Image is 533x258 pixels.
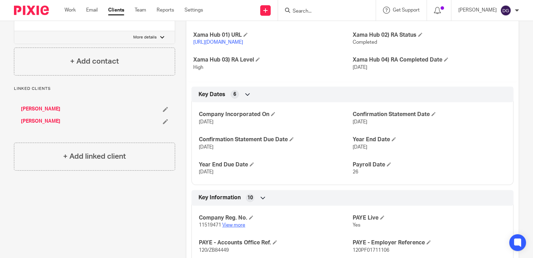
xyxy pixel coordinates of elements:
h4: Xama Hub 03) RA Level [193,56,352,64]
a: [URL][DOMAIN_NAME] [193,40,243,45]
span: [DATE] [353,120,367,124]
a: [PERSON_NAME] [21,118,60,125]
h4: Company Incorporated On [199,111,352,118]
h4: + Add contact [70,56,119,67]
h4: Confirmation Statement Due Date [199,136,352,143]
span: [DATE] [199,170,213,174]
a: Settings [185,7,203,14]
img: Pixie [14,6,49,15]
p: Linked clients [14,86,175,92]
span: Key Dates [198,91,225,98]
h4: Year End Date [353,136,506,143]
p: [PERSON_NAME] [458,7,497,14]
h4: Confirmation Statement Date [353,111,506,118]
input: Search [292,8,355,15]
a: Email [86,7,98,14]
h4: Xama Hub 02) RA Status [353,31,512,39]
span: Get Support [393,8,420,13]
span: [DATE] [199,145,213,150]
span: 26 [353,170,358,174]
span: [DATE] [199,120,213,124]
h4: Xama Hub 04) RA Completed Date [353,56,512,64]
span: 120/ZB84449 [199,248,229,253]
h4: Payroll Date [353,161,506,169]
h4: + Add linked client [63,151,126,162]
span: 10 [247,194,253,201]
h4: PAYE - Employer Reference [353,239,506,246]
h4: Xama Hub 01) URL [193,31,352,39]
span: [DATE] [353,65,367,70]
span: 11519471 [199,223,221,228]
img: svg%3E [500,5,511,16]
h4: PAYE Live [353,214,506,222]
span: Completed [353,40,377,45]
h4: Company Reg. No. [199,214,352,222]
p: More details [133,35,157,40]
h4: Year End Due Date [199,161,352,169]
span: 6 [233,91,236,98]
a: Team [135,7,146,14]
span: Yes [353,223,360,228]
a: [PERSON_NAME] [21,106,60,113]
h4: PAYE - Accounts Office Ref. [199,239,352,246]
span: Key Information [198,194,241,201]
a: Work [65,7,76,14]
span: High [193,65,203,70]
span: 120PF01711106 [353,248,389,253]
a: Reports [157,7,174,14]
span: [DATE] [353,145,367,150]
a: Clients [108,7,124,14]
a: View more [222,223,245,228]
